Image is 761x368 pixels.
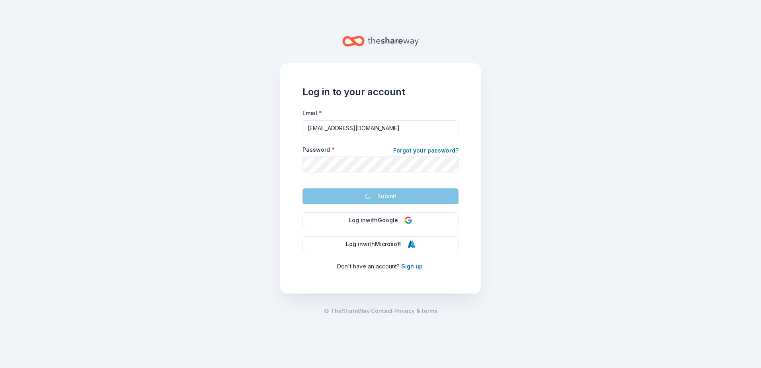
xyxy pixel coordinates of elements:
span: © TheShareWay [324,307,369,314]
a: Forgot your password? [393,146,459,157]
a: Home [342,32,419,51]
button: Log inwithGoogle [302,212,459,228]
a: Contact [371,306,393,316]
img: Microsoft Logo [408,240,416,248]
span: · · [324,306,437,316]
button: Log inwithMicrosoft [302,236,459,252]
h1: Log in to your account [302,86,459,98]
span: Don ' t have an account? [337,263,400,270]
a: Sign up [401,263,423,270]
a: Privacy & terms [394,306,437,316]
img: Google Logo [404,216,412,224]
label: Email [302,109,322,117]
label: Password [302,146,335,154]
